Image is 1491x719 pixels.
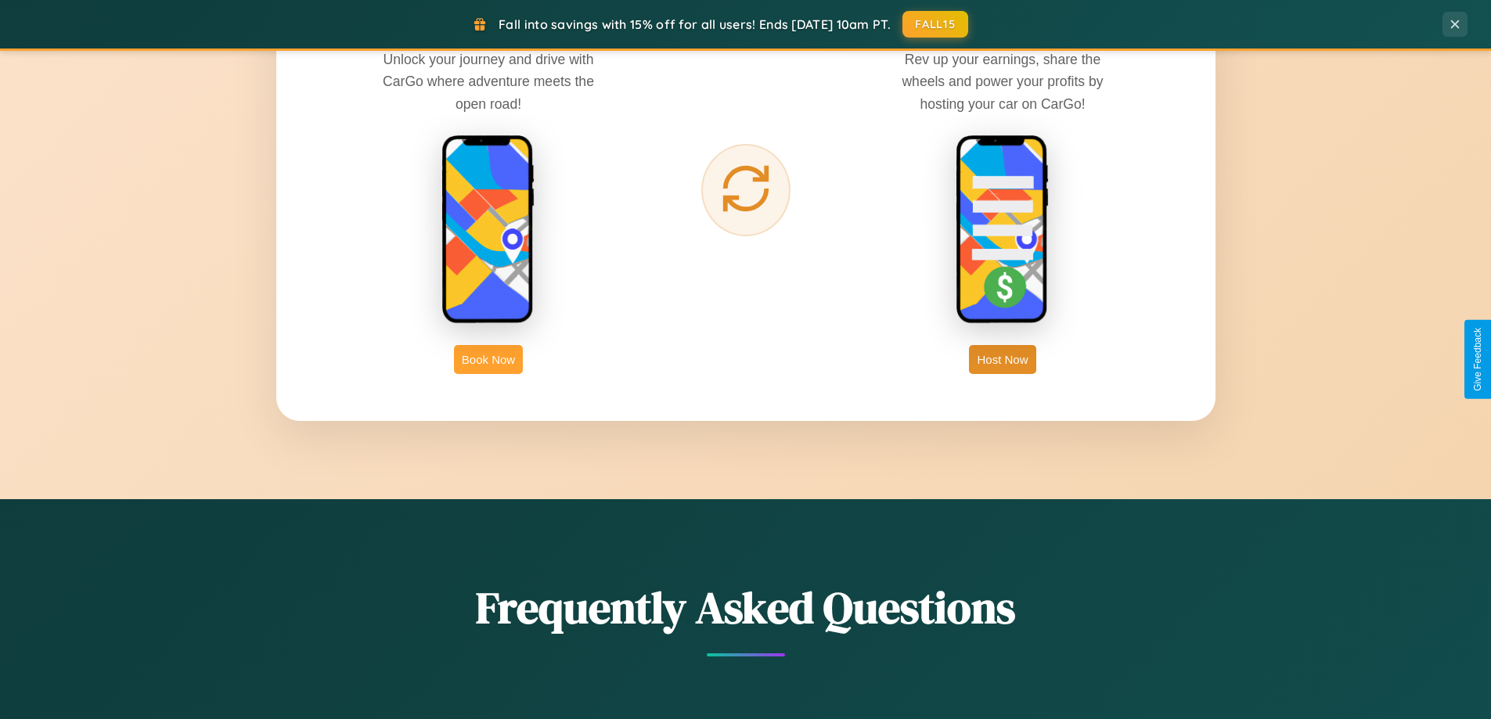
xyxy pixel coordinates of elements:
button: FALL15 [902,11,968,38]
p: Unlock your journey and drive with CarGo where adventure meets the open road! [371,49,606,114]
span: Fall into savings with 15% off for all users! Ends [DATE] 10am PT. [499,16,891,32]
img: rent phone [441,135,535,325]
div: Give Feedback [1472,328,1483,391]
img: host phone [956,135,1050,325]
button: Host Now [969,345,1035,374]
button: Book Now [454,345,523,374]
h2: Frequently Asked Questions [276,577,1215,638]
p: Rev up your earnings, share the wheels and power your profits by hosting your car on CarGo! [885,49,1120,114]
